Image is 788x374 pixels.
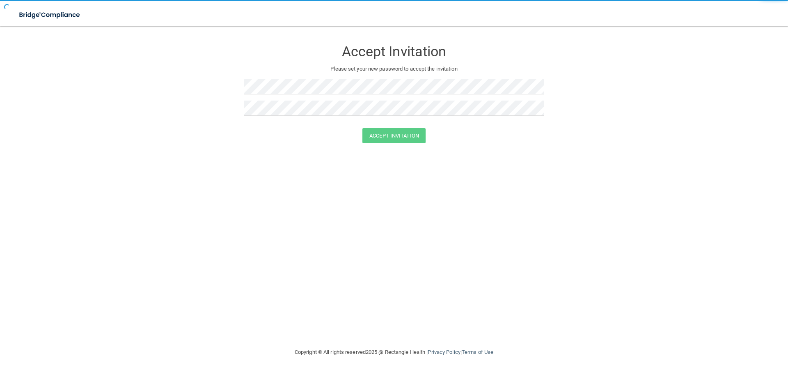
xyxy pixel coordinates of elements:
a: Privacy Policy [428,349,460,355]
h3: Accept Invitation [244,44,544,59]
div: Copyright © All rights reserved 2025 @ Rectangle Health | | [244,339,544,365]
button: Accept Invitation [362,128,426,143]
a: Terms of Use [462,349,493,355]
p: Please set your new password to accept the invitation [250,64,538,74]
img: bridge_compliance_login_screen.278c3ca4.svg [12,7,88,23]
